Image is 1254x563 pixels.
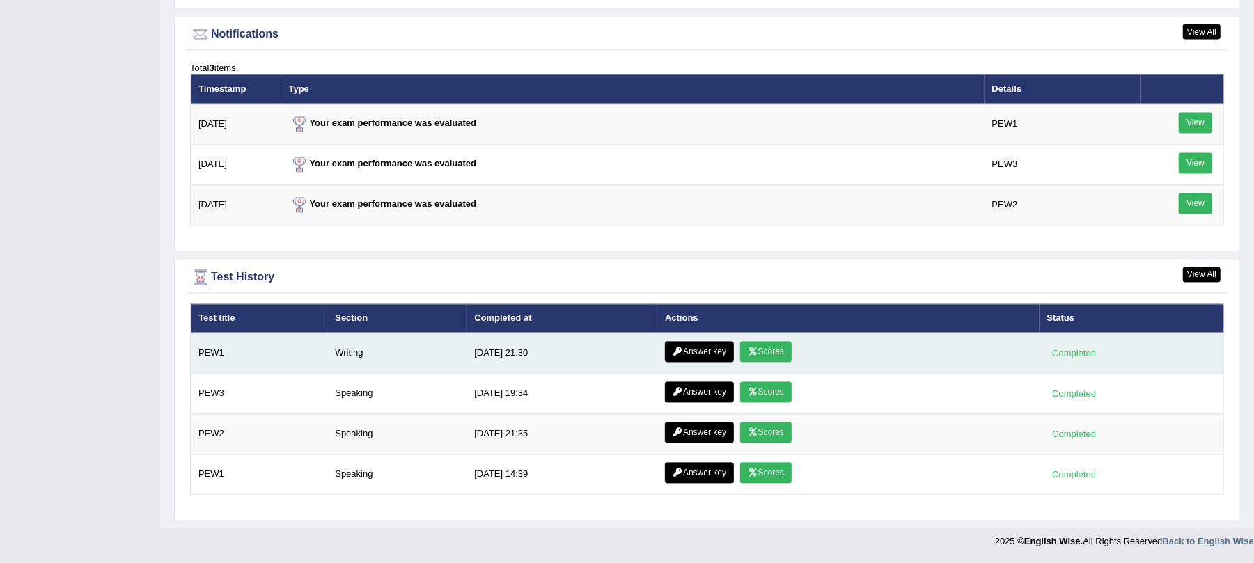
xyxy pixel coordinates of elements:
div: 2025 © All Rights Reserved [995,528,1254,548]
td: PEW2 [191,415,328,455]
a: Answer key [665,342,734,363]
a: View All [1183,24,1221,40]
div: Completed [1047,427,1102,442]
div: Notifications [190,24,1224,45]
td: [DATE] 14:39 [467,455,657,495]
td: Speaking [327,415,467,455]
a: View [1179,113,1212,134]
a: View [1179,153,1212,174]
th: Actions [657,304,1039,333]
a: Answer key [665,422,734,443]
td: Speaking [327,455,467,495]
td: [DATE] 21:30 [467,333,657,374]
th: Status [1040,304,1224,333]
a: Scores [740,422,792,443]
td: PEW2 [985,185,1141,225]
div: Completed [1047,387,1102,402]
th: Details [985,74,1141,104]
strong: Your exam performance was evaluated [289,159,477,169]
strong: Your exam performance was evaluated [289,199,477,209]
a: Scores [740,342,792,363]
th: Completed at [467,304,657,333]
td: PEW1 [985,104,1141,145]
td: PEW1 [191,455,328,495]
td: Writing [327,333,467,374]
a: View All [1183,267,1221,283]
a: Scores [740,382,792,403]
a: Scores [740,463,792,484]
td: PEW3 [191,374,328,415]
div: Test History [190,267,1224,288]
td: [DATE] 19:34 [467,374,657,415]
th: Test title [191,304,328,333]
td: [DATE] [191,104,281,145]
a: View [1179,193,1212,214]
td: [DATE] 21:35 [467,415,657,455]
a: Answer key [665,382,734,403]
strong: Your exam performance was evaluated [289,118,477,129]
div: Completed [1047,468,1102,482]
td: [DATE] [191,145,281,185]
b: 3 [209,63,214,73]
a: Answer key [665,463,734,484]
td: Speaking [327,374,467,415]
div: Total items. [190,61,1224,74]
td: PEW3 [985,145,1141,185]
strong: English Wise. [1024,537,1083,547]
th: Type [281,74,985,104]
a: Back to English Wise [1163,537,1254,547]
th: Timestamp [191,74,281,104]
th: Section [327,304,467,333]
div: Completed [1047,347,1102,361]
td: PEW1 [191,333,328,374]
td: [DATE] [191,185,281,225]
